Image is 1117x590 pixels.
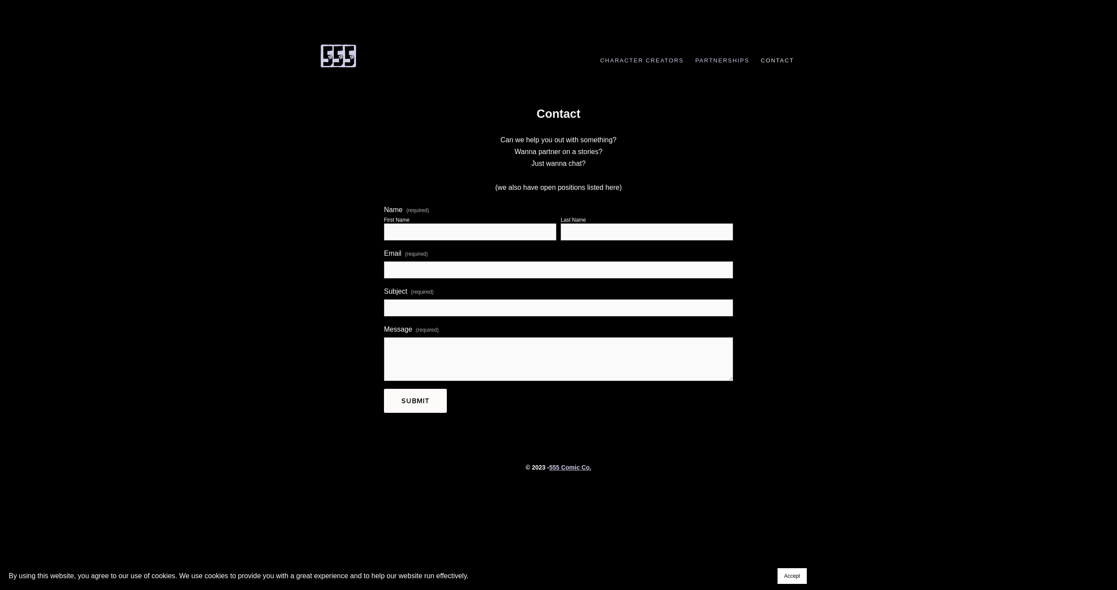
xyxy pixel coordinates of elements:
[405,248,428,260] span: (required)
[384,134,733,170] p: Can we help you out with something? Wanna partner on a stories? Just wanna chat?
[384,182,733,193] p: (we also have open positions listed here)
[384,106,733,122] h1: Contact
[384,217,410,223] div: First Name
[561,217,586,223] div: Last Name
[319,44,358,68] img: 555 Comic
[384,206,403,214] span: Name
[406,208,429,213] span: (required)
[384,288,407,295] span: Subject
[384,326,412,333] span: Message
[691,57,754,64] a: Partnerships
[411,286,434,298] span: (required)
[384,250,401,257] span: Email
[384,389,447,413] button: SubmitSubmit
[778,568,807,584] button: Accept
[401,396,429,406] span: Submit
[416,324,439,336] span: (required)
[756,57,798,64] a: Contact
[9,570,469,582] p: By using this website, you agree to our use of cookies. We use cookies to provide you with a grea...
[549,464,591,471] a: 555 Comic Co.
[596,57,688,64] a: Character Creators
[526,464,549,471] strong: © 2023 -
[784,573,800,579] span: Accept
[319,48,358,62] a: 555 Comic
